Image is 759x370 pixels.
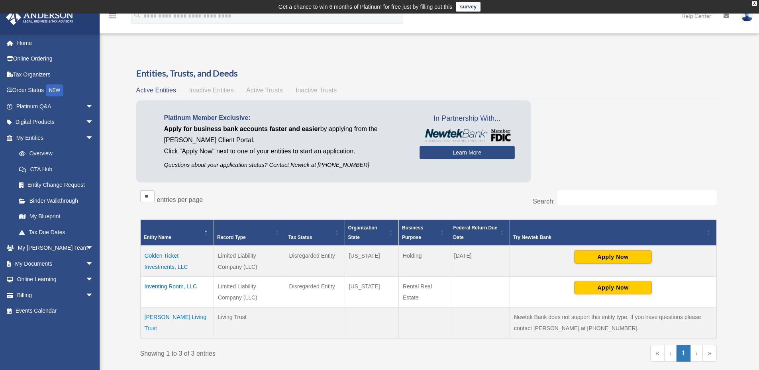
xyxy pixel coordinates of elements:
a: Binder Walkthrough [11,193,102,209]
span: Inactive Trusts [296,87,337,94]
a: My [PERSON_NAME] Teamarrow_drop_down [6,240,106,256]
p: Questions about your application status? Contact Newtek at [PHONE_NUMBER] [164,160,408,170]
th: Try Newtek Bank : Activate to sort [510,220,716,246]
td: [DATE] [450,246,510,277]
a: 1 [677,345,690,362]
span: Tax Status [288,235,312,240]
span: Apply for business bank accounts faster and easier [164,125,320,132]
span: Federal Return Due Date [453,225,498,240]
a: Platinum Q&Aarrow_drop_down [6,98,106,114]
a: Digital Productsarrow_drop_down [6,114,106,130]
th: Organization State: Activate to sort [345,220,398,246]
td: Disregarded Entity [285,277,345,307]
a: Order StatusNEW [6,82,106,99]
div: Showing 1 to 3 of 3 entries [140,345,423,359]
span: arrow_drop_down [86,114,102,131]
a: My Documentsarrow_drop_down [6,256,106,272]
td: Disregarded Entity [285,246,345,277]
a: My Blueprint [11,209,102,225]
h3: Entities, Trusts, and Deeds [136,67,721,80]
button: Apply Now [574,250,652,264]
span: Business Purpose [402,225,423,240]
th: Business Purpose: Activate to sort [398,220,450,246]
td: Limited Liability Company (LLC) [214,277,285,307]
td: Rental Real Estate [398,277,450,307]
td: Holding [398,246,450,277]
span: arrow_drop_down [86,130,102,146]
a: Home [6,35,106,51]
a: First [650,345,664,362]
span: arrow_drop_down [86,287,102,303]
th: Entity Name: Activate to invert sorting [140,220,214,246]
td: Golden Ticket Investments, LLC [140,246,214,277]
p: by applying from the [PERSON_NAME] Client Portal. [164,123,408,146]
a: CTA Hub [11,161,102,177]
p: Click "Apply Now" next to one of your entities to start an application. [164,146,408,157]
th: Tax Status: Activate to sort [285,220,345,246]
span: In Partnership With... [420,112,515,125]
span: Inactive Entities [189,87,233,94]
td: [PERSON_NAME] Living Trust [140,307,214,339]
label: entries per page [157,196,203,203]
a: Online Ordering [6,51,106,67]
td: Limited Liability Company (LLC) [214,246,285,277]
a: menu [108,14,117,21]
i: search [133,11,142,20]
th: Record Type: Activate to sort [214,220,285,246]
span: arrow_drop_down [86,98,102,115]
a: Events Calendar [6,303,106,319]
label: Search: [533,198,555,205]
td: Inventing Room, LLC [140,277,214,307]
div: close [752,1,757,6]
td: [US_STATE] [345,246,398,277]
span: arrow_drop_down [86,272,102,288]
td: [US_STATE] [345,277,398,307]
div: Get a chance to win 6 months of Platinum for free just by filling out this [278,2,453,12]
span: Record Type [217,235,246,240]
button: Apply Now [574,281,652,294]
td: Living Trust [214,307,285,339]
a: Previous [664,345,677,362]
a: survey [456,2,481,12]
a: Tax Due Dates [11,224,102,240]
img: User Pic [741,10,753,22]
a: Learn More [420,146,515,159]
a: Tax Organizers [6,67,106,82]
i: menu [108,11,117,21]
img: NewtekBankLogoSM.png [424,129,511,142]
span: Active Trusts [246,87,283,94]
span: arrow_drop_down [86,240,102,256]
a: Billingarrow_drop_down [6,287,106,303]
span: arrow_drop_down [86,256,102,272]
p: Platinum Member Exclusive: [164,112,408,123]
div: NEW [46,84,63,96]
span: Active Entities [136,87,176,94]
td: Newtek Bank does not support this entity type. If you have questions please contact [PERSON_NAME]... [510,307,716,339]
img: Anderson Advisors Platinum Portal [4,10,76,25]
a: Overview [11,146,98,162]
a: Online Learningarrow_drop_down [6,272,106,288]
span: Entity Name [144,235,171,240]
span: Organization State [348,225,377,240]
a: Entity Change Request [11,177,102,193]
th: Federal Return Due Date: Activate to sort [450,220,510,246]
a: My Entitiesarrow_drop_down [6,130,102,146]
div: Try Newtek Bank [513,233,704,242]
